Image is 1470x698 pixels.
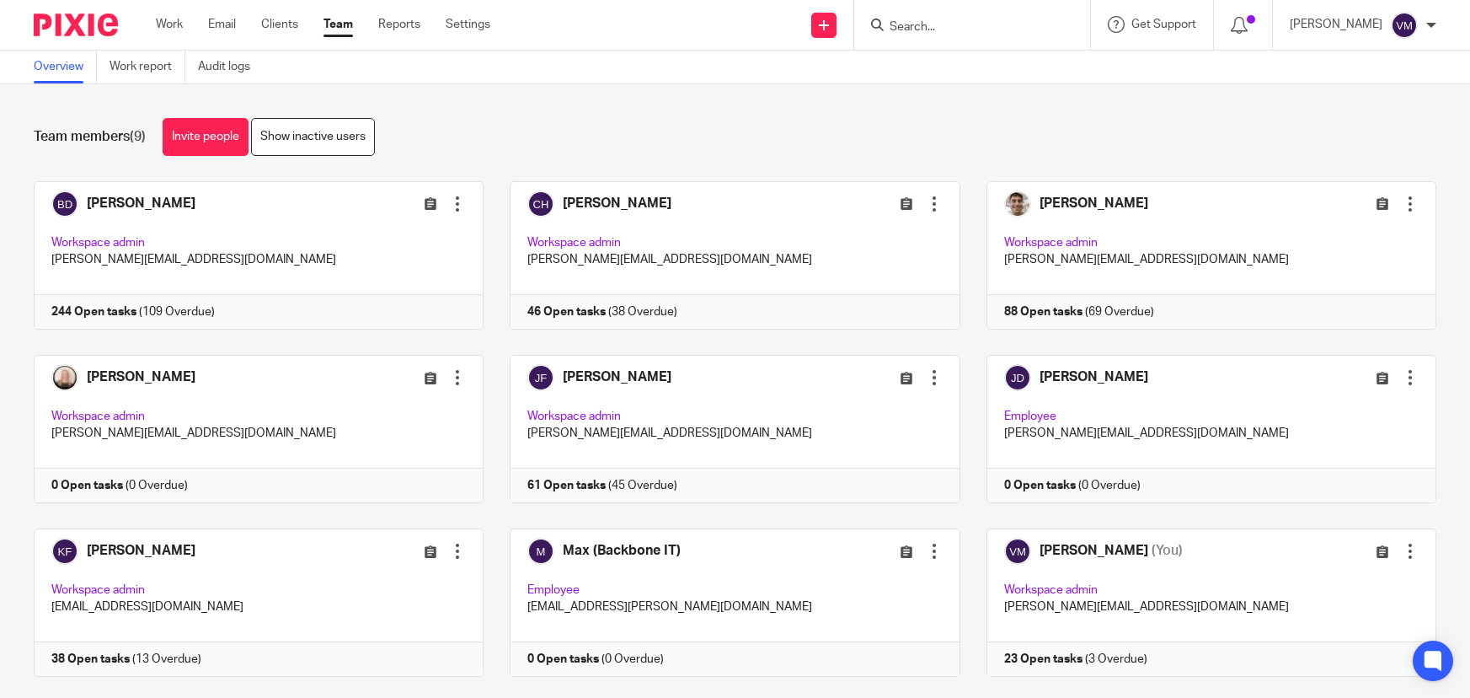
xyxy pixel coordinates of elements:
[1290,16,1382,33] p: [PERSON_NAME]
[261,16,298,33] a: Clients
[110,51,185,83] a: Work report
[163,118,249,156] a: Invite people
[34,51,97,83] a: Overview
[378,16,420,33] a: Reports
[888,20,1040,35] input: Search
[34,128,146,146] h1: Team members
[208,16,236,33] a: Email
[198,51,263,83] a: Audit logs
[34,13,118,36] img: Pixie
[446,16,490,33] a: Settings
[323,16,353,33] a: Team
[156,16,183,33] a: Work
[251,118,375,156] a: Show inactive users
[130,130,146,143] span: (9)
[1391,12,1418,39] img: svg%3E
[1131,19,1196,30] span: Get Support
